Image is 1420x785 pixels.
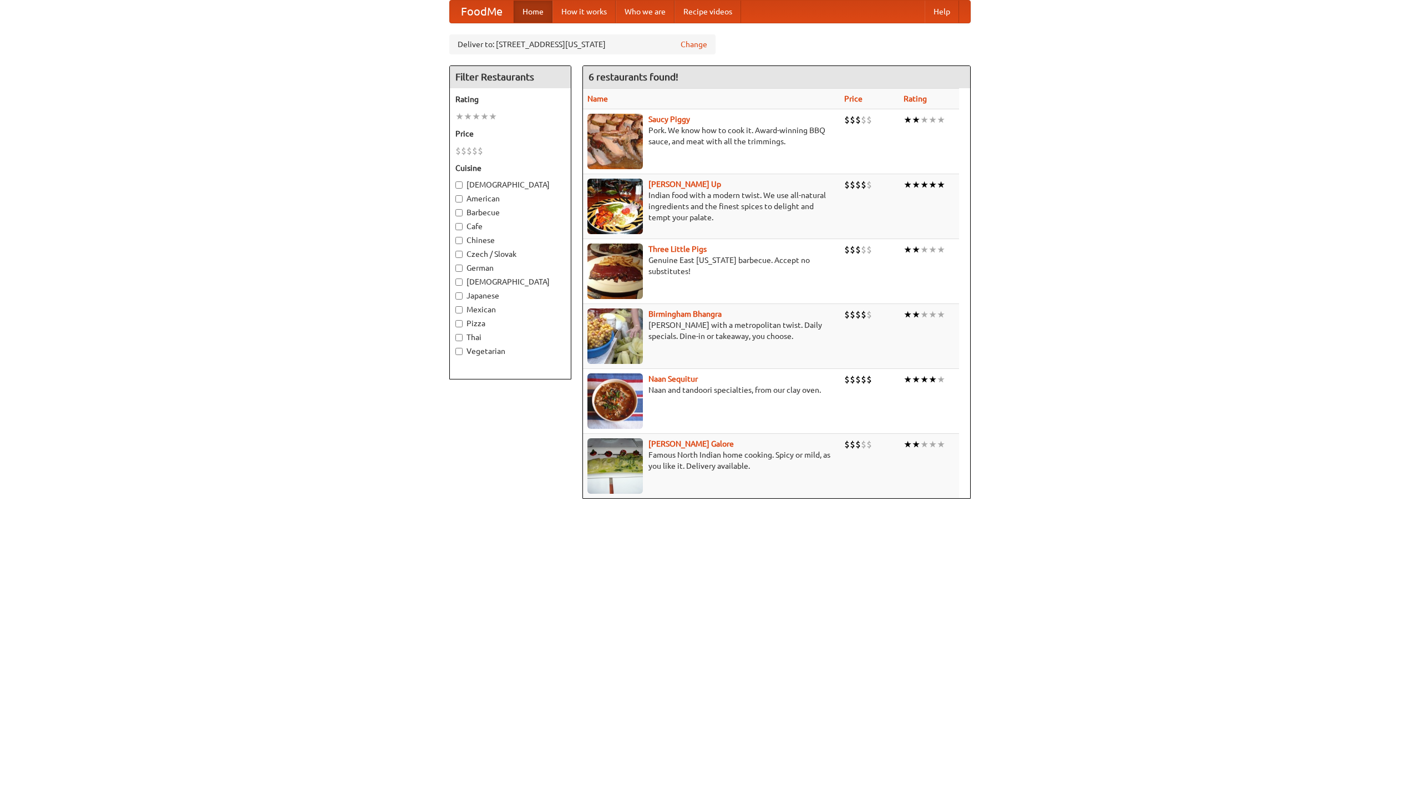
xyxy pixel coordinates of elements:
[844,179,850,191] li: $
[587,373,643,429] img: naansequitur.jpg
[912,438,920,450] li: ★
[929,114,937,126] li: ★
[587,94,608,103] a: Name
[648,245,707,254] a: Three Little Pigs
[844,114,850,126] li: $
[449,34,716,54] div: Deliver to: [STREET_ADDRESS][US_STATE]
[929,179,937,191] li: ★
[937,373,945,386] li: ★
[587,179,643,234] img: curryup.jpg
[912,373,920,386] li: ★
[455,181,463,189] input: [DEMOGRAPHIC_DATA]
[929,373,937,386] li: ★
[861,373,866,386] li: $
[861,308,866,321] li: $
[648,439,734,448] a: [PERSON_NAME] Galore
[904,373,912,386] li: ★
[855,114,861,126] li: $
[648,180,721,189] b: [PERSON_NAME] Up
[904,244,912,256] li: ★
[855,179,861,191] li: $
[455,265,463,272] input: German
[844,94,863,103] a: Price
[450,1,514,23] a: FoodMe
[455,179,565,190] label: [DEMOGRAPHIC_DATA]
[489,110,497,123] li: ★
[455,163,565,174] h5: Cuisine
[866,438,872,450] li: $
[648,115,690,124] a: Saucy Piggy
[587,449,835,472] p: Famous North Indian home cooking. Spicy or mild, as you like it. Delivery available.
[937,244,945,256] li: ★
[861,438,866,450] li: $
[587,438,643,494] img: currygalore.jpg
[855,308,861,321] li: $
[478,145,483,157] li: $
[850,308,855,321] li: $
[912,114,920,126] li: ★
[455,193,565,204] label: American
[850,114,855,126] li: $
[455,320,463,327] input: Pizza
[455,221,565,232] label: Cafe
[648,310,722,318] b: Birmingham Bhangra
[455,209,463,216] input: Barbecue
[455,292,463,300] input: Japanese
[866,179,872,191] li: $
[904,438,912,450] li: ★
[866,308,872,321] li: $
[455,306,463,313] input: Mexican
[455,237,463,244] input: Chinese
[937,308,945,321] li: ★
[587,308,643,364] img: bhangra.jpg
[844,308,850,321] li: $
[648,374,698,383] a: Naan Sequitur
[861,179,866,191] li: $
[455,278,463,286] input: [DEMOGRAPHIC_DATA]
[674,1,741,23] a: Recipe videos
[912,308,920,321] li: ★
[587,255,835,277] p: Genuine East [US_STATE] barbecue. Accept no substitutes!
[850,438,855,450] li: $
[904,308,912,321] li: ★
[681,39,707,50] a: Change
[920,438,929,450] li: ★
[461,145,466,157] li: $
[850,179,855,191] li: $
[855,244,861,256] li: $
[866,114,872,126] li: $
[904,94,927,103] a: Rating
[844,244,850,256] li: $
[587,114,643,169] img: saucy.jpg
[587,190,835,223] p: Indian food with a modern twist. We use all-natural ingredients and the finest spices to delight ...
[855,373,861,386] li: $
[844,373,850,386] li: $
[904,179,912,191] li: ★
[912,244,920,256] li: ★
[455,249,565,260] label: Czech / Slovak
[844,438,850,450] li: $
[450,66,571,88] h4: Filter Restaurants
[920,373,929,386] li: ★
[455,223,463,230] input: Cafe
[455,334,463,341] input: Thai
[455,235,565,246] label: Chinese
[472,110,480,123] li: ★
[929,244,937,256] li: ★
[920,244,929,256] li: ★
[455,318,565,329] label: Pizza
[455,290,565,301] label: Japanese
[455,332,565,343] label: Thai
[866,373,872,386] li: $
[920,179,929,191] li: ★
[589,72,678,82] ng-pluralize: 6 restaurants found!
[455,304,565,315] label: Mexican
[920,114,929,126] li: ★
[904,114,912,126] li: ★
[587,125,835,147] p: Pork. We know how to cook it. Award-winning BBQ sauce, and meat with all the trimmings.
[455,207,565,218] label: Barbecue
[455,276,565,287] label: [DEMOGRAPHIC_DATA]
[480,110,489,123] li: ★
